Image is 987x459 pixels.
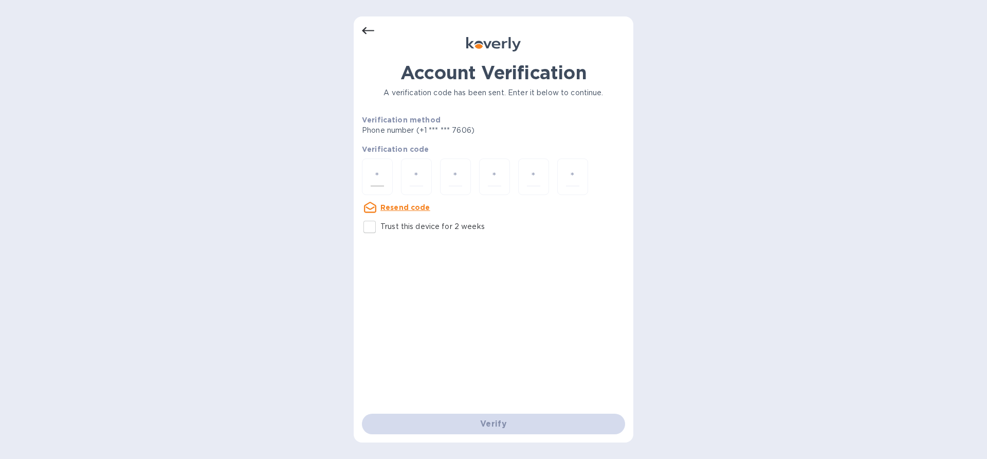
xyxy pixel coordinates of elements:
p: Phone number (+1 *** *** 7606) [362,125,553,136]
p: Trust this device for 2 weeks [380,221,485,232]
p: Verification code [362,144,625,154]
u: Resend code [380,203,430,211]
b: Verification method [362,116,441,124]
h1: Account Verification [362,62,625,83]
p: A verification code has been sent. Enter it below to continue. [362,87,625,98]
